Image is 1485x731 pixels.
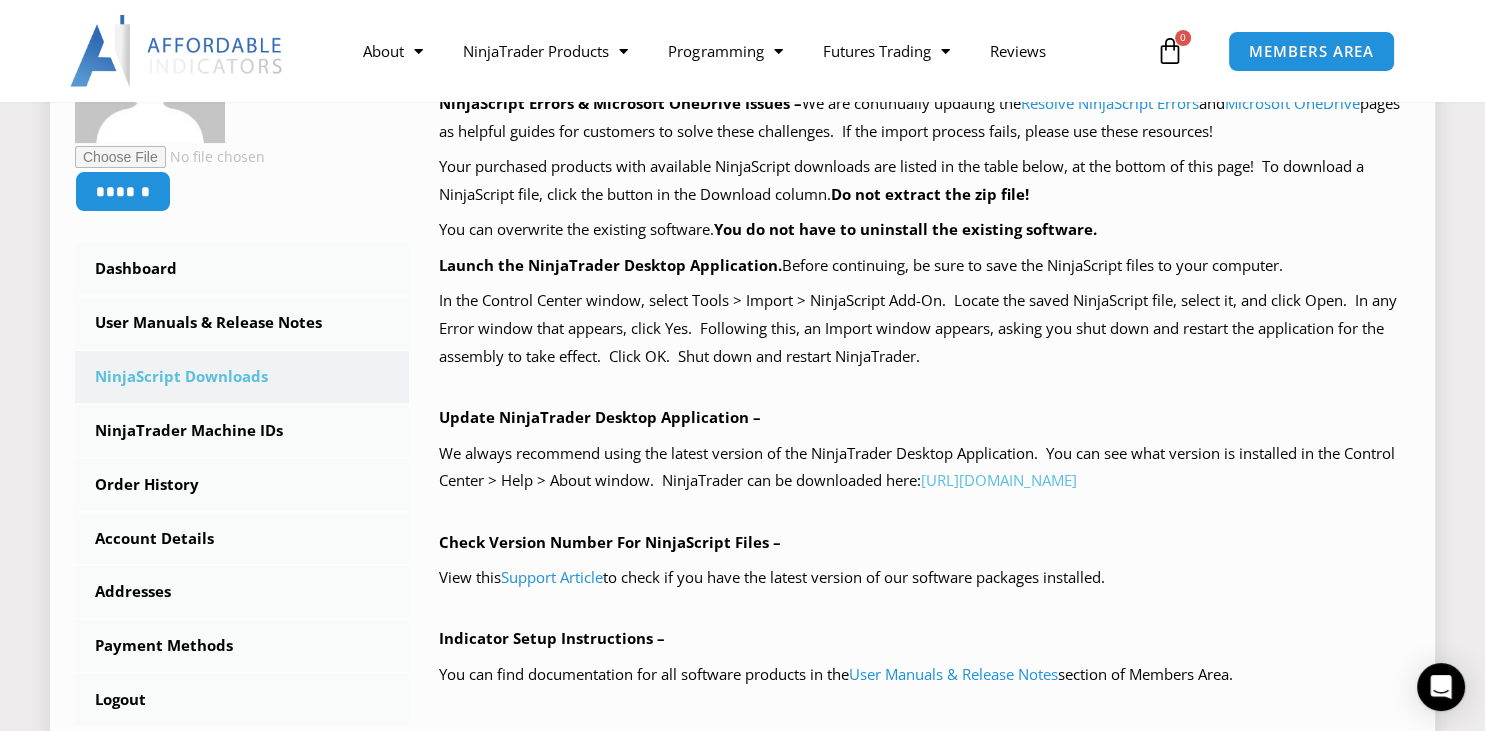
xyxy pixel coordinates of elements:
[439,661,1410,689] p: You can find documentation for all software products in the section of Members Area.
[1249,44,1374,59] span: MEMBERS AREA
[75,674,409,726] a: Logout
[1126,22,1214,80] a: 0
[75,351,409,403] a: NinjaScript Downloads
[802,28,969,74] a: Futures Trading
[921,470,1077,490] a: [URL][DOMAIN_NAME]
[1175,30,1191,46] span: 0
[439,628,665,648] b: Indicator Setup Instructions –
[849,664,1058,684] a: User Manuals & Release Notes
[75,513,409,565] a: Account Details
[75,297,409,349] a: User Manuals & Release Notes
[75,459,409,511] a: Order History
[439,287,1410,371] p: In the Control Center window, select Tools > Import > NinjaScript Add-On. Locate the saved NinjaS...
[439,440,1410,496] p: We always recommend using the latest version of the NinjaTrader Desktop Application. You can see ...
[1225,93,1360,113] a: Microsoft OneDrive
[1417,663,1465,711] div: Open Intercom Messenger
[439,216,1410,244] p: You can overwrite the existing software.
[1021,93,1199,113] a: Resolve NinjaScript Errors
[343,28,1151,74] nav: Menu
[648,28,802,74] a: Programming
[75,405,409,457] a: NinjaTrader Machine IDs
[75,620,409,672] a: Payment Methods
[443,28,648,74] a: NinjaTrader Products
[501,567,603,587] a: Support Article
[439,90,1410,146] p: We are continually updating the and pages as helpful guides for customers to solve these challeng...
[831,184,1029,204] b: Do not extract the zip file!
[75,243,409,726] nav: Account pages
[75,566,409,618] a: Addresses
[1228,31,1395,72] a: MEMBERS AREA
[439,252,1410,280] p: Before continuing, be sure to save the NinjaScript files to your computer.
[439,407,761,427] b: Update NinjaTrader Desktop Application –
[439,564,1410,592] p: View this to check if you have the latest version of our software packages installed.
[439,93,802,113] b: NinjaScript Errors & Microsoft OneDrive Issues –
[75,243,409,295] a: Dashboard
[439,532,781,552] b: Check Version Number For NinjaScript Files –
[343,28,443,74] a: About
[439,153,1410,209] p: Your purchased products with available NinjaScript downloads are listed in the table below, at th...
[70,15,285,87] img: LogoAI | Affordable Indicators – NinjaTrader
[439,255,782,275] b: Launch the NinjaTrader Desktop Application.
[969,28,1065,74] a: Reviews
[714,219,1097,239] b: You do not have to uninstall the existing software.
